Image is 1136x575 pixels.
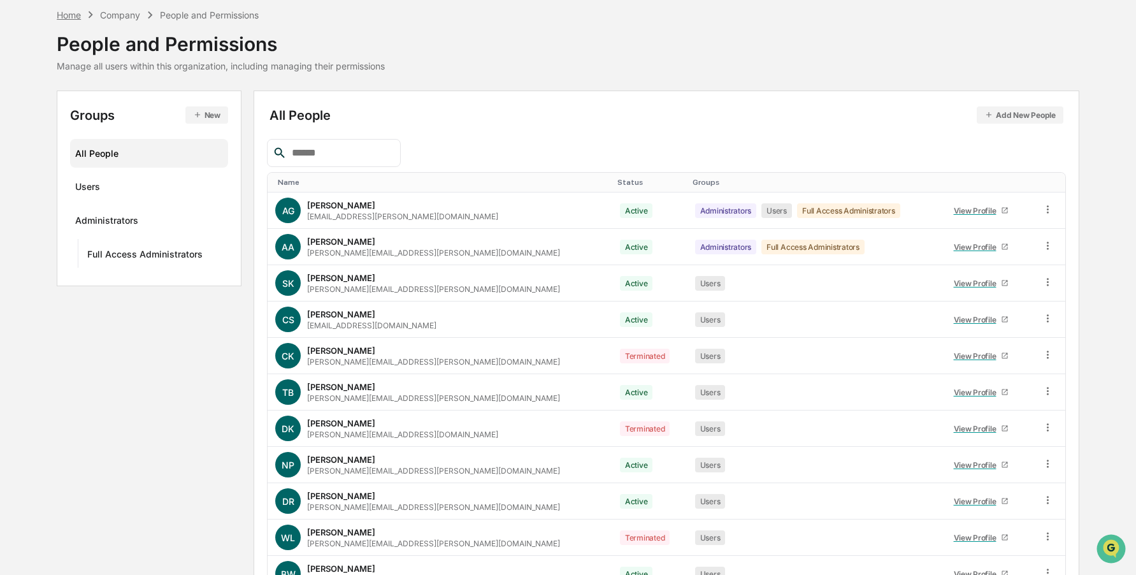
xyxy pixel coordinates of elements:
span: CS [282,314,294,325]
button: Start new chat [217,101,232,117]
div: Administrators [75,215,138,230]
div: [PERSON_NAME][EMAIL_ADDRESS][PERSON_NAME][DOMAIN_NAME] [307,284,560,294]
div: [PERSON_NAME][EMAIL_ADDRESS][PERSON_NAME][DOMAIN_NAME] [307,357,560,367]
a: View Profile [948,237,1014,257]
div: Terminated [620,421,670,436]
div: [PERSON_NAME] [307,491,375,501]
div: View Profile [954,351,1002,361]
div: Manage all users within this organization, including managing their permissions [57,61,385,71]
span: CK [282,351,294,361]
div: View Profile [954,242,1002,252]
div: Administrators [695,203,757,218]
a: View Profile [948,273,1014,293]
div: [PERSON_NAME] [307,237,375,247]
span: TB [282,387,294,398]
button: New [185,106,228,124]
div: Active [620,240,653,254]
div: People and Permissions [160,10,259,20]
div: 🖐️ [13,162,23,172]
div: [PERSON_NAME][EMAIL_ADDRESS][PERSON_NAME][DOMAIN_NAME] [307,539,560,548]
div: [PERSON_NAME][EMAIL_ADDRESS][PERSON_NAME][DOMAIN_NAME] [307,393,560,403]
iframe: Open customer support [1095,533,1130,567]
div: People and Permissions [57,22,385,55]
div: View Profile [954,388,1002,397]
span: SK [282,278,294,289]
div: View Profile [954,424,1002,433]
div: [PERSON_NAME] [307,418,375,428]
span: Data Lookup [25,185,80,198]
div: All People [75,143,223,164]
div: Users [75,181,100,196]
div: Toggle SortBy [278,178,607,187]
div: Active [620,494,653,509]
div: Active [620,203,653,218]
a: 🔎Data Lookup [8,180,85,203]
a: View Profile [948,201,1014,221]
div: View Profile [954,206,1002,215]
a: View Profile [948,382,1014,402]
div: Groups [70,106,228,124]
div: Users [695,458,726,472]
a: 🗄️Attestations [87,156,163,178]
span: DR [282,496,294,507]
div: Users [761,203,792,218]
div: All People [270,106,1063,124]
div: [PERSON_NAME] [307,309,375,319]
div: View Profile [954,533,1002,542]
a: View Profile [948,528,1014,548]
div: View Profile [954,279,1002,288]
span: WL [281,532,295,543]
a: View Profile [948,310,1014,330]
a: View Profile [948,491,1014,511]
div: [PERSON_NAME][EMAIL_ADDRESS][PERSON_NAME][DOMAIN_NAME] [307,502,560,512]
a: View Profile [948,419,1014,439]
div: [PERSON_NAME] [307,346,375,356]
div: Start new chat [43,98,209,110]
div: [PERSON_NAME] [307,564,375,574]
div: [PERSON_NAME][EMAIL_ADDRESS][PERSON_NAME][DOMAIN_NAME] [307,248,560,258]
div: Toggle SortBy [1044,178,1060,187]
div: Toggle SortBy [617,178,682,187]
div: View Profile [954,315,1002,324]
div: Company [100,10,140,20]
div: Toggle SortBy [693,178,935,187]
div: Active [620,312,653,327]
a: 🖐️Preclearance [8,156,87,178]
button: Add New People [977,106,1063,124]
div: Users [695,276,726,291]
a: View Profile [948,346,1014,366]
div: Full Access Administrators [797,203,900,218]
div: Users [695,530,726,545]
a: Powered byPylon [90,215,154,226]
div: Full Access Administrators [761,240,865,254]
span: Attestations [105,161,158,173]
div: 🗄️ [92,162,103,172]
div: [PERSON_NAME] [307,382,375,392]
div: Toggle SortBy [945,178,1029,187]
div: Terminated [620,349,670,363]
div: Terminated [620,530,670,545]
div: Users [695,421,726,436]
div: [EMAIL_ADDRESS][PERSON_NAME][DOMAIN_NAME] [307,212,498,221]
span: AA [282,242,294,252]
a: View Profile [948,455,1014,475]
div: Users [695,385,726,400]
div: [PERSON_NAME] [307,273,375,283]
div: Users [695,494,726,509]
p: How can we help? [13,27,232,47]
div: [PERSON_NAME][EMAIL_ADDRESS][DOMAIN_NAME] [307,430,498,439]
div: Active [620,276,653,291]
span: DK [282,423,294,434]
div: Users [695,349,726,363]
img: 1746055101610-c473b297-6a78-478c-a979-82029cc54cd1 [13,98,36,120]
div: We're available if you need us! [43,110,161,120]
div: [EMAIL_ADDRESS][DOMAIN_NAME] [307,321,436,330]
div: Full Access Administrators [87,249,203,264]
div: [PERSON_NAME][EMAIL_ADDRESS][PERSON_NAME][DOMAIN_NAME] [307,466,560,476]
div: Active [620,458,653,472]
span: Preclearance [25,161,82,173]
div: View Profile [954,460,1002,470]
div: 🔎 [13,186,23,196]
div: Home [57,10,81,20]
